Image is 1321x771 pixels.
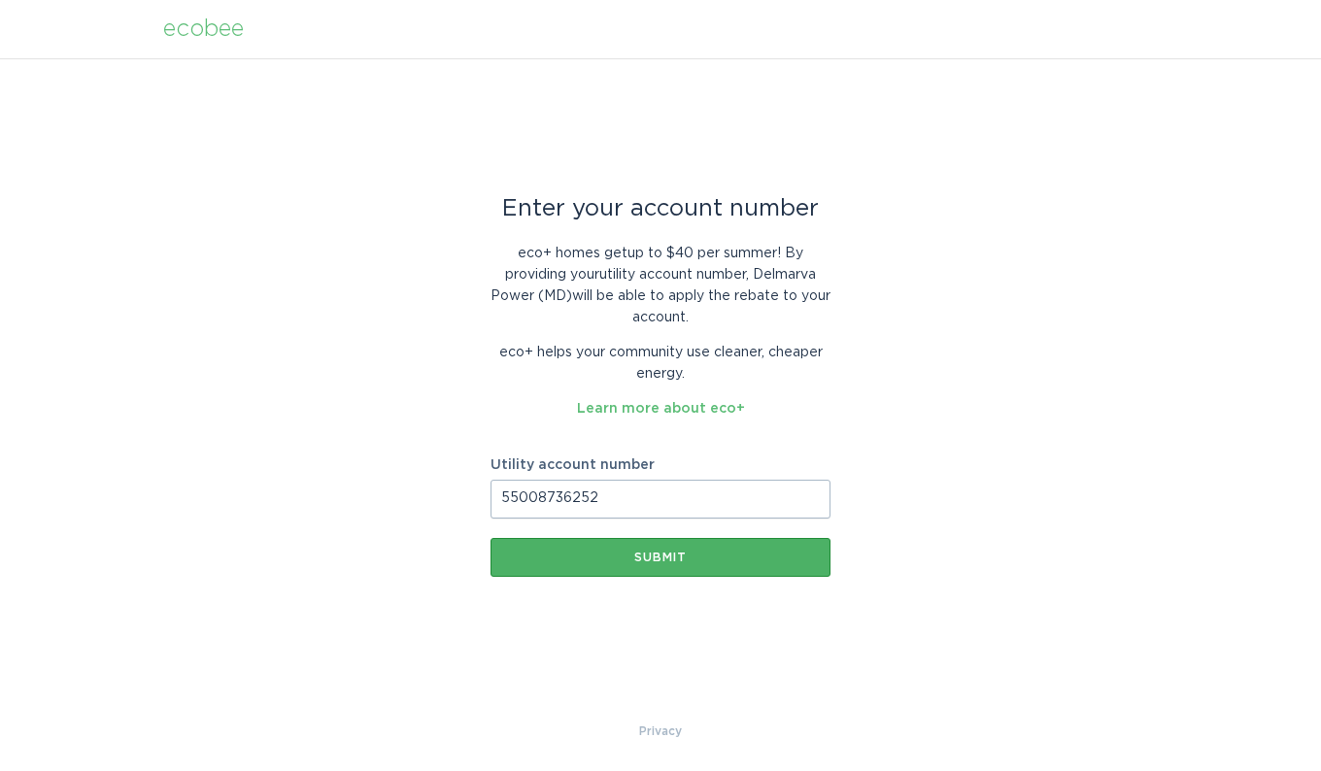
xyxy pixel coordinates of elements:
label: Utility account number [491,458,830,472]
p: eco+ helps your community use cleaner, cheaper energy. [491,342,830,385]
button: Submit [491,538,830,577]
div: ecobee [163,18,244,40]
div: Submit [500,552,821,563]
a: Learn more about eco+ [577,402,745,416]
div: Enter your account number [491,198,830,219]
a: Privacy Policy & Terms of Use [639,721,682,742]
p: eco+ homes get up to $40 per summer ! By providing your utility account number , Delmarva Power (... [491,243,830,328]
